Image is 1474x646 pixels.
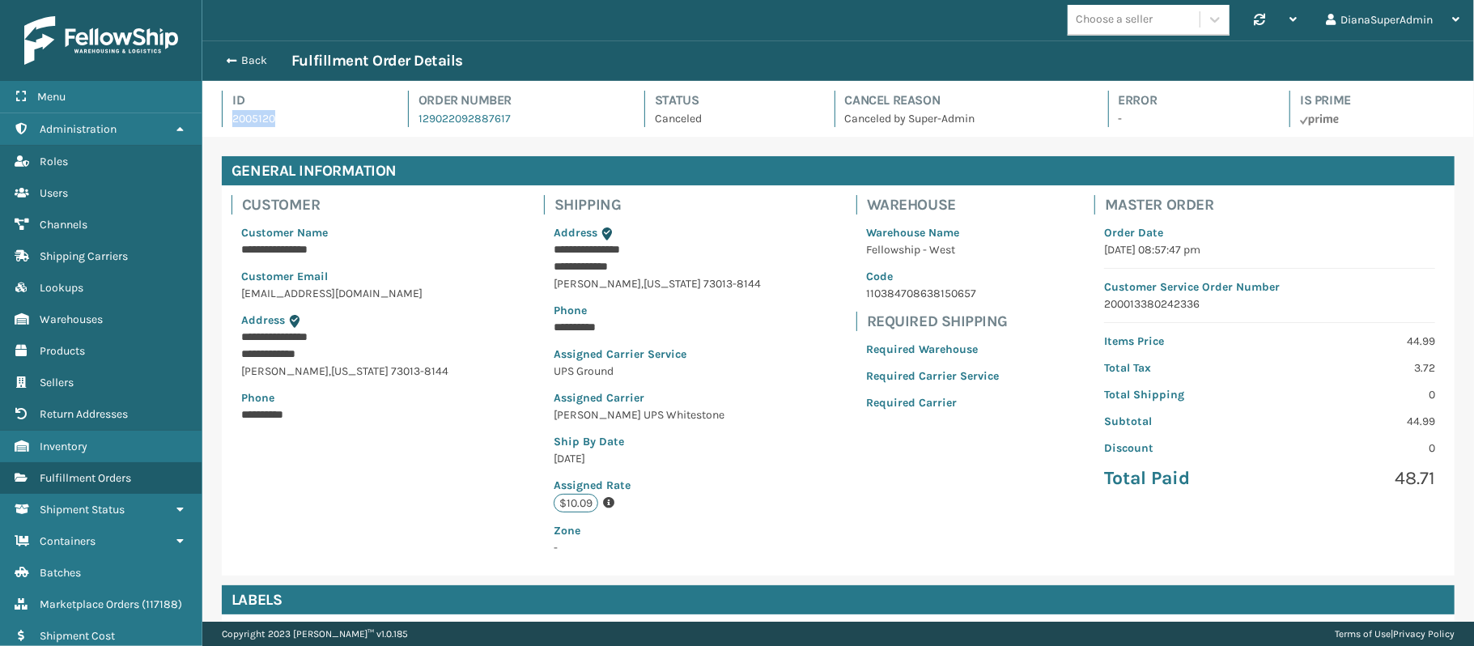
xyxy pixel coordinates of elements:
[867,312,1009,331] h4: Required Shipping
[40,503,125,516] span: Shipment Status
[845,110,1079,127] p: Canceled by Super-Admin
[242,195,458,215] h4: Customer
[554,277,641,291] span: [PERSON_NAME]
[644,277,701,291] span: [US_STATE]
[222,585,1455,614] h4: Labels
[554,406,761,423] p: [PERSON_NAME] UPS Whitestone
[1280,386,1435,403] p: 0
[867,195,1009,215] h4: Warehouse
[1104,224,1435,241] p: Order Date
[554,477,761,494] p: Assigned Rate
[232,110,379,127] p: 2005120
[1300,91,1455,110] h4: Is Prime
[866,368,999,385] p: Required Carrier Service
[554,433,761,450] p: Ship By Date
[1104,295,1435,312] p: 200013380242336
[40,155,68,168] span: Roles
[40,281,83,295] span: Lookups
[1104,359,1259,376] p: Total Tax
[866,394,999,411] p: Required Carrier
[866,341,999,358] p: Required Warehouse
[24,16,178,65] img: logo
[40,440,87,453] span: Inventory
[241,389,448,406] p: Phone
[554,522,761,539] p: Zone
[40,312,103,326] span: Warehouses
[554,494,598,512] p: $10.09
[703,277,761,291] span: 73013-8144
[554,226,597,240] span: Address
[866,285,999,302] p: 110384708638150657
[554,389,761,406] p: Assigned Carrier
[241,224,448,241] p: Customer Name
[1119,110,1261,127] p: -
[866,224,999,241] p: Warehouse Name
[241,268,448,285] p: Customer Email
[1393,628,1455,640] a: Privacy Policy
[866,241,999,258] p: Fellowship - West
[1104,440,1259,457] p: Discount
[222,156,1455,185] h4: General Information
[1104,466,1259,491] p: Total Paid
[232,91,379,110] h4: Id
[291,51,463,70] h3: Fulfillment Order Details
[40,534,96,548] span: Containers
[1076,11,1153,28] div: Choose a seller
[1280,440,1435,457] p: 0
[554,363,761,380] p: UPS Ground
[37,90,66,104] span: Menu
[1280,413,1435,430] p: 44.99
[40,407,128,421] span: Return Addresses
[142,597,182,611] span: ( 117188 )
[331,364,389,378] span: [US_STATE]
[554,346,761,363] p: Assigned Carrier Service
[40,629,115,643] span: Shipment Cost
[40,186,68,200] span: Users
[1104,278,1435,295] p: Customer Service Order Number
[40,471,131,485] span: Fulfillment Orders
[40,249,128,263] span: Shipping Carriers
[222,622,408,646] p: Copyright 2023 [PERSON_NAME]™ v 1.0.185
[1104,241,1435,258] p: [DATE] 08:57:47 pm
[217,53,291,68] button: Back
[554,522,761,555] span: -
[554,450,761,467] p: [DATE]
[641,277,644,291] span: ,
[1280,333,1435,350] p: 44.99
[391,364,448,378] span: 73013-8144
[241,364,329,378] span: [PERSON_NAME]
[241,313,285,327] span: Address
[845,91,1079,110] h4: Cancel Reason
[866,268,999,285] p: Code
[554,195,771,215] h4: Shipping
[1104,386,1259,403] p: Total Shipping
[40,344,85,358] span: Products
[655,91,805,110] h4: Status
[241,285,448,302] p: [EMAIL_ADDRESS][DOMAIN_NAME]
[554,302,761,319] p: Phone
[655,110,805,127] p: Canceled
[1119,91,1261,110] h4: Error
[40,566,81,580] span: Batches
[40,218,87,232] span: Channels
[1280,466,1435,491] p: 48.71
[1335,622,1455,646] div: |
[40,122,117,136] span: Administration
[1280,359,1435,376] p: 3.72
[1104,413,1259,430] p: Subtotal
[1105,195,1445,215] h4: Master Order
[1104,333,1259,350] p: Items Price
[40,597,139,611] span: Marketplace Orders
[40,376,74,389] span: Sellers
[418,91,615,110] h4: Order Number
[1335,628,1391,640] a: Terms of Use
[329,364,331,378] span: ,
[418,112,511,125] a: 129022092887617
